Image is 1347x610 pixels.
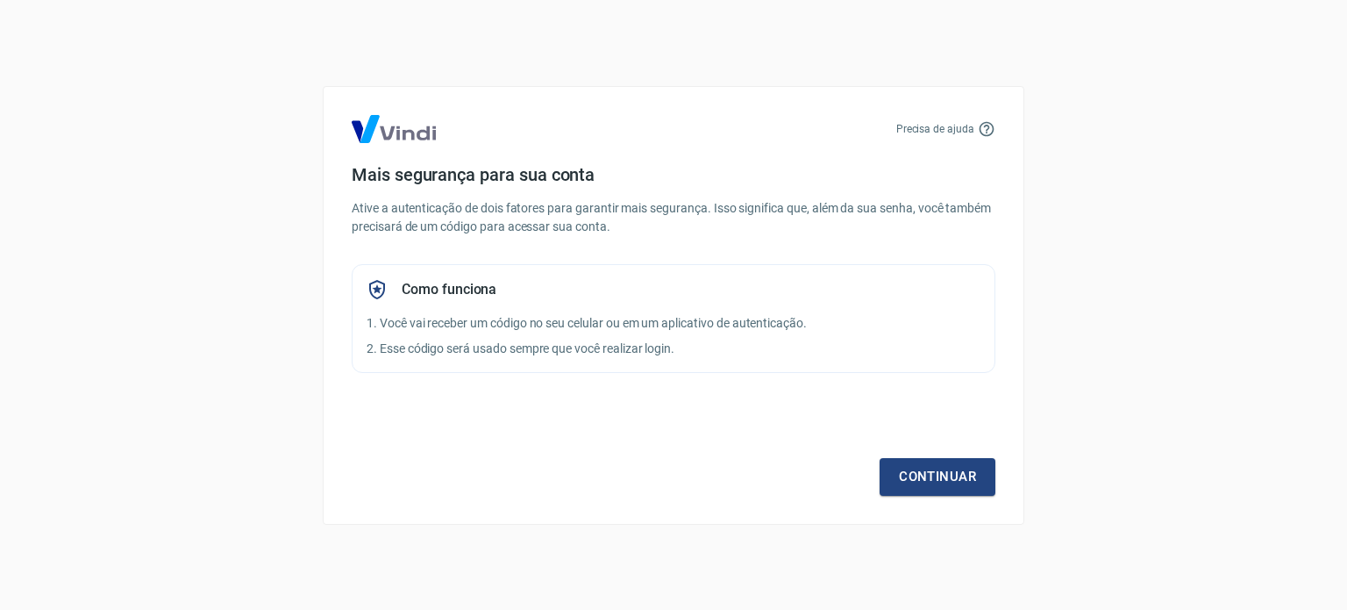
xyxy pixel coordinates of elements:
a: Continuar [880,458,995,495]
img: Logo Vind [352,115,436,143]
p: 1. Você vai receber um código no seu celular ou em um aplicativo de autenticação. [367,314,980,333]
p: Ative a autenticação de dois fatores para garantir mais segurança. Isso significa que, além da su... [352,199,995,236]
h4: Mais segurança para sua conta [352,164,995,185]
p: Precisa de ajuda [896,121,974,137]
h5: Como funciona [402,281,496,298]
p: 2. Esse código será usado sempre que você realizar login. [367,340,980,358]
